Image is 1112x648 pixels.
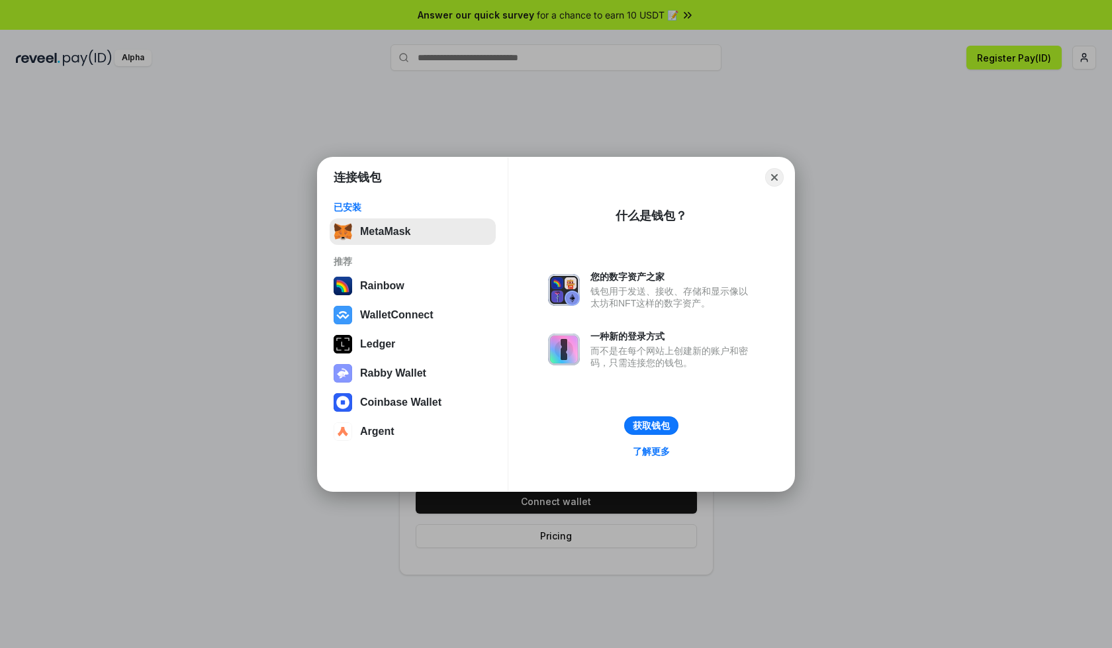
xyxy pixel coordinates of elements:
[334,335,352,353] img: svg+xml,%3Csvg%20xmlns%3D%22http%3A%2F%2Fwww.w3.org%2F2000%2Fsvg%22%20width%3D%2228%22%20height%3...
[360,309,434,321] div: WalletConnect
[334,393,352,412] img: svg+xml,%3Csvg%20width%3D%2228%22%20height%3D%2228%22%20viewBox%3D%220%200%2028%2028%22%20fill%3D...
[334,255,492,267] div: 推荐
[360,338,395,350] div: Ledger
[334,306,352,324] img: svg+xml,%3Csvg%20width%3D%2228%22%20height%3D%2228%22%20viewBox%3D%220%200%2028%2028%22%20fill%3D...
[330,389,496,416] button: Coinbase Wallet
[330,418,496,445] button: Argent
[616,208,687,224] div: 什么是钱包？
[625,443,678,460] a: 了解更多
[360,367,426,379] div: Rabby Wallet
[590,271,755,283] div: 您的数字资产之家
[590,345,755,369] div: 而不是在每个网站上创建新的账户和密码，只需连接您的钱包。
[334,169,381,185] h1: 连接钱包
[330,360,496,387] button: Rabby Wallet
[334,364,352,383] img: svg+xml,%3Csvg%20xmlns%3D%22http%3A%2F%2Fwww.w3.org%2F2000%2Fsvg%22%20fill%3D%22none%22%20viewBox...
[633,445,670,457] div: 了解更多
[330,331,496,357] button: Ledger
[334,201,492,213] div: 已安装
[548,334,580,365] img: svg+xml,%3Csvg%20xmlns%3D%22http%3A%2F%2Fwww.w3.org%2F2000%2Fsvg%22%20fill%3D%22none%22%20viewBox...
[334,222,352,241] img: svg+xml,%3Csvg%20fill%3D%22none%22%20height%3D%2233%22%20viewBox%3D%220%200%2035%2033%22%20width%...
[548,274,580,306] img: svg+xml,%3Csvg%20xmlns%3D%22http%3A%2F%2Fwww.w3.org%2F2000%2Fsvg%22%20fill%3D%22none%22%20viewBox...
[330,302,496,328] button: WalletConnect
[360,226,410,238] div: MetaMask
[624,416,678,435] button: 获取钱包
[330,218,496,245] button: MetaMask
[330,273,496,299] button: Rainbow
[633,420,670,432] div: 获取钱包
[765,168,784,187] button: Close
[590,330,755,342] div: 一种新的登录方式
[360,426,394,438] div: Argent
[590,285,755,309] div: 钱包用于发送、接收、存储和显示像以太坊和NFT这样的数字资产。
[360,280,404,292] div: Rainbow
[360,396,441,408] div: Coinbase Wallet
[334,277,352,295] img: svg+xml,%3Csvg%20width%3D%22120%22%20height%3D%22120%22%20viewBox%3D%220%200%20120%20120%22%20fil...
[334,422,352,441] img: svg+xml,%3Csvg%20width%3D%2228%22%20height%3D%2228%22%20viewBox%3D%220%200%2028%2028%22%20fill%3D...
